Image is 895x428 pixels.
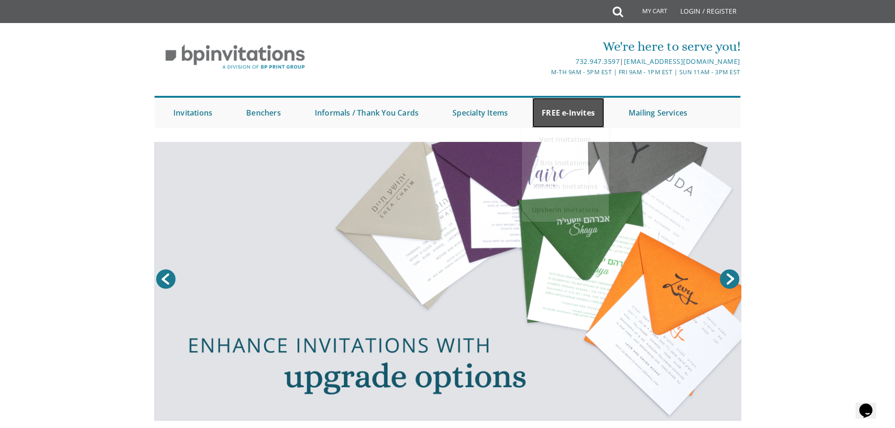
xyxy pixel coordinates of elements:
a: Specialty Items [443,98,517,128]
a: My Cart [622,1,674,24]
a: Vort Invitations [522,128,609,151]
div: | [350,56,740,67]
div: M-Th 9am - 5pm EST | Fri 9am - 1pm EST | Sun 11am - 3pm EST [350,67,740,77]
a: Next [718,267,741,291]
a: [EMAIL_ADDRESS][DOMAIN_NAME] [624,57,740,66]
a: Prev [154,267,178,291]
a: Kiddush Invitations [522,175,609,198]
a: Upsherin Invitations [522,198,609,222]
div: We're here to serve you! [350,37,740,56]
a: Bris Invitations [522,151,609,175]
img: BP Invitation Loft [155,38,316,77]
a: 732.947.3597 [576,57,620,66]
a: Informals / Thank You Cards [305,98,428,128]
a: FREE e-Invites [532,98,604,128]
a: Benchers [237,98,290,128]
iframe: chat widget [856,390,886,419]
a: Mailing Services [619,98,697,128]
a: Invitations [164,98,222,128]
